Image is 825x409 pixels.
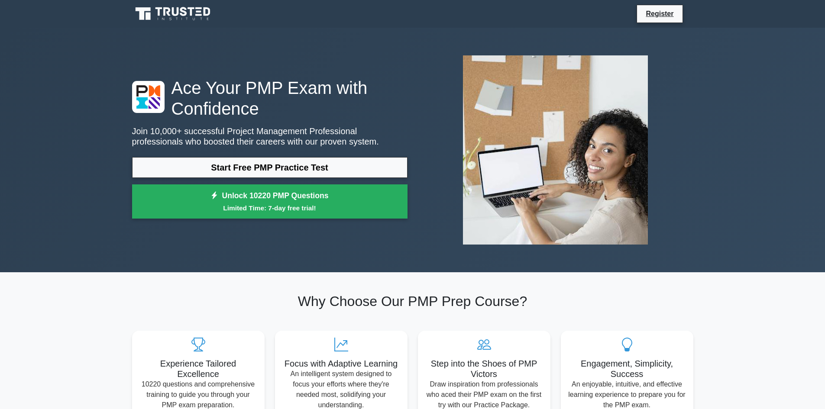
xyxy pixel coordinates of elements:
[143,203,397,213] small: Limited Time: 7-day free trial!
[425,358,544,379] h5: Step into the Shoes of PMP Victors
[132,293,693,309] h2: Why Choose Our PMP Prep Course?
[139,358,258,379] h5: Experience Tailored Excellence
[132,126,408,147] p: Join 10,000+ successful Project Management Professional professionals who boosted their careers w...
[641,8,679,19] a: Register
[132,184,408,219] a: Unlock 10220 PMP QuestionsLimited Time: 7-day free trial!
[132,157,408,178] a: Start Free PMP Practice Test
[282,358,401,369] h5: Focus with Adaptive Learning
[568,358,686,379] h5: Engagement, Simplicity, Success
[132,77,408,119] h1: Ace Your PMP Exam with Confidence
